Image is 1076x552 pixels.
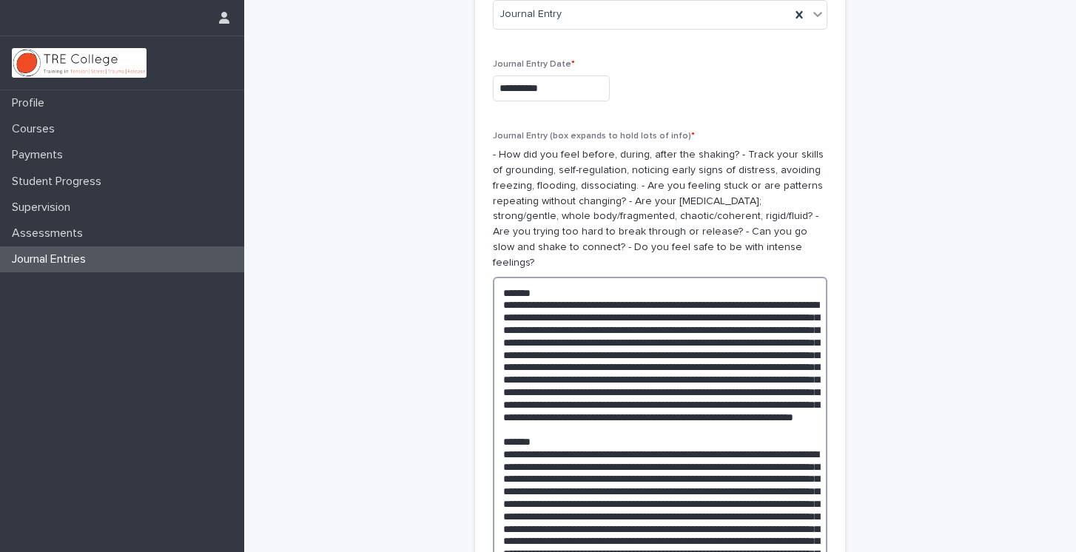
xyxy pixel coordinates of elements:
p: Supervision [6,201,82,215]
span: Journal Entry [500,7,562,22]
span: Journal Entry (box expands to hold lots of info) [493,132,695,141]
p: Payments [6,148,75,162]
p: - How did you feel before, during, after the shaking? - Track your skills of grounding, self-regu... [493,147,827,270]
p: Courses [6,122,67,136]
img: L01RLPSrRaOWR30Oqb5K [12,48,147,78]
p: Student Progress [6,175,113,189]
p: Assessments [6,226,95,240]
p: Profile [6,96,56,110]
span: Journal Entry Date [493,60,575,69]
p: Journal Entries [6,252,98,266]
